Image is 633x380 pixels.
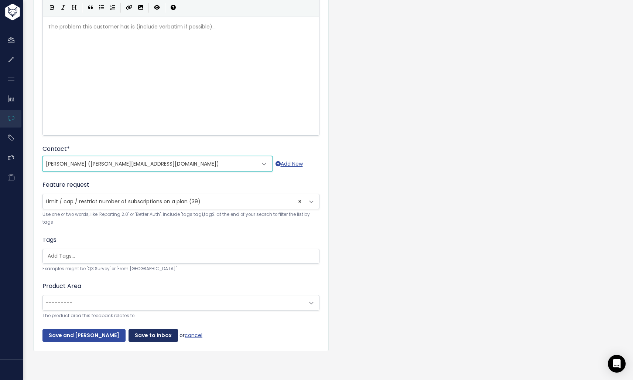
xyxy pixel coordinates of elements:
[148,3,149,12] i: |
[42,329,126,342] input: Save and [PERSON_NAME]
[151,2,162,13] button: Toggle Preview
[42,211,319,227] small: Use one or two words, like 'Reporting 2.0' or 'Better Auth'. Include 'tags:tag1,tag2' at the end ...
[107,2,118,13] button: Numbered List
[69,2,80,13] button: Heading
[135,2,146,13] button: Import an image
[42,312,319,320] small: The product area this feedback relates to
[608,355,626,373] div: Open Intercom Messenger
[82,3,83,12] i: |
[47,2,58,13] button: Bold
[42,145,70,153] label: Contact
[42,156,273,172] span: Anna Fabrizio (anna@myspecialisthealth.com)
[46,299,72,306] span: ---------
[42,194,319,209] span: Limit / cap / restrict number of subscriptions on a plan (39)
[120,3,121,12] i: |
[185,331,202,339] a: cancel
[129,329,178,342] input: Save to Inbox
[123,2,135,13] button: Create Link
[46,198,201,205] span: Limit / cap / restrict number of subscriptions on a plan (39)
[96,2,107,13] button: Generic List
[168,2,179,13] button: Markdown Guide
[276,159,303,169] a: Add New
[58,2,69,13] button: Italic
[3,4,61,20] img: logo-white.9d6f32f41409.svg
[43,194,304,209] span: Limit / cap / restrict number of subscriptions on a plan (39)
[42,282,81,291] label: Product Area
[45,252,321,260] input: Add Tags...
[85,2,96,13] button: Quote
[42,235,57,244] label: Tags
[46,160,219,167] span: [PERSON_NAME] ([PERSON_NAME][EMAIL_ADDRESS][DOMAIN_NAME])
[43,156,257,171] span: Anna Fabrizio (anna@myspecialisthealth.com)
[298,194,301,209] span: ×
[42,180,89,189] label: Feature request
[42,265,319,273] small: Examples might be 'Q3 Survey' or 'From [GEOGRAPHIC_DATA]'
